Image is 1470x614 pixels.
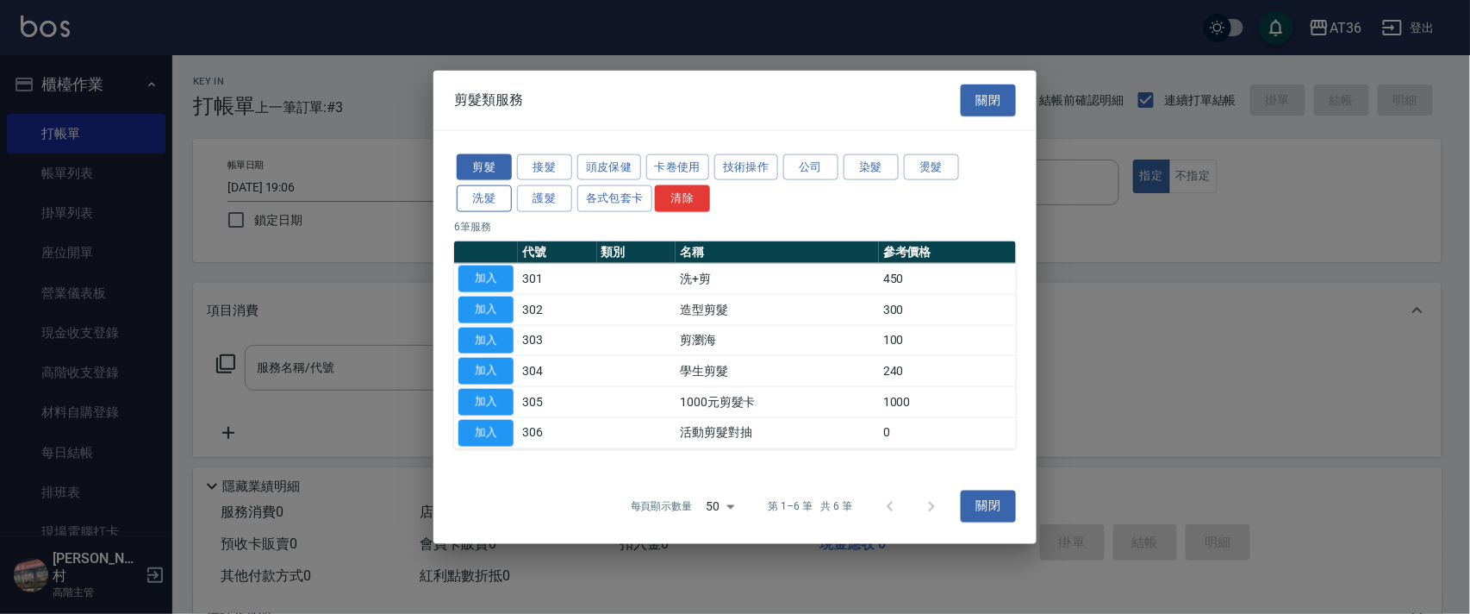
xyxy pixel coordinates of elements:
[518,386,597,417] td: 305
[879,294,1016,325] td: 300
[655,185,710,212] button: 清除
[676,263,879,294] td: 洗+剪
[458,327,514,354] button: 加入
[597,241,676,264] th: 類別
[518,417,597,448] td: 306
[517,153,572,180] button: 接髮
[577,185,652,212] button: 各式包套卡
[454,219,1016,235] p: 6 筆服務
[961,85,1016,116] button: 關閉
[676,241,879,264] th: 名稱
[518,294,597,325] td: 302
[458,358,514,385] button: 加入
[676,294,879,325] td: 造型剪髮
[783,153,838,180] button: 公司
[458,266,514,292] button: 加入
[458,389,514,416] button: 加入
[879,417,1016,448] td: 0
[961,491,1016,523] button: 關閉
[518,263,597,294] td: 301
[879,263,1016,294] td: 450
[457,153,512,180] button: 剪髮
[714,153,778,180] button: 技術操作
[769,498,852,514] p: 第 1–6 筆 共 6 筆
[844,153,899,180] button: 染髮
[518,325,597,356] td: 303
[676,386,879,417] td: 1000元剪髮卡
[458,419,514,446] button: 加入
[631,498,693,514] p: 每頁顯示數量
[879,355,1016,386] td: 240
[457,185,512,212] button: 洗髮
[577,153,641,180] button: 頭皮保健
[879,241,1016,264] th: 參考價格
[676,325,879,356] td: 剪瀏海
[904,153,959,180] button: 燙髮
[700,483,741,529] div: 50
[458,296,514,323] button: 加入
[879,325,1016,356] td: 100
[517,185,572,212] button: 護髮
[518,355,597,386] td: 304
[454,91,523,109] span: 剪髮類服務
[676,417,879,448] td: 活動剪髮對抽
[879,386,1016,417] td: 1000
[646,153,710,180] button: 卡卷使用
[518,241,597,264] th: 代號
[676,355,879,386] td: 學生剪髮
